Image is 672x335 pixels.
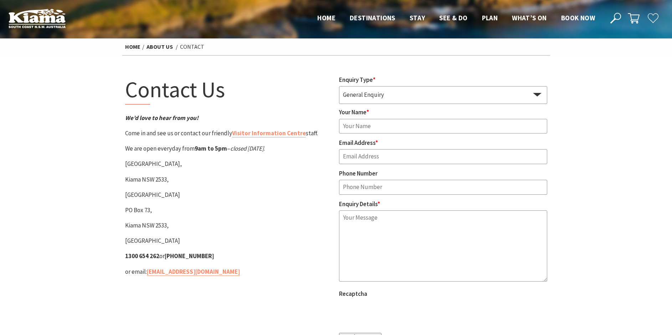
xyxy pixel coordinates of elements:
label: Email Address [339,139,378,147]
p: Kiama NSW 2533, [125,175,333,184]
a: [EMAIL_ADDRESS][DOMAIN_NAME] [147,268,240,276]
p: Come in and see us or contact our friendly staff. [125,129,333,138]
nav: Main Menu [310,12,602,24]
a: Home [125,43,140,51]
li: Contact [180,42,204,52]
p: We are open everyday from – . [125,144,333,153]
label: Phone Number [339,169,378,177]
input: Email Address [339,149,547,164]
label: Enquiry Type [339,76,375,84]
span: Plan [482,14,498,22]
p: [GEOGRAPHIC_DATA] [125,190,333,200]
p: or email: [125,267,333,277]
span: Book now [561,14,595,22]
p: or [125,251,333,261]
label: Recaptcha [339,290,367,298]
span: Home [317,14,335,22]
strong: 1300 654 262 [125,252,159,260]
label: Enquiry Details [339,200,380,208]
span: See & Do [439,14,467,22]
a: Visitor Information Centre [232,129,306,137]
p: [GEOGRAPHIC_DATA], [125,159,333,169]
em: closed [DATE] [230,145,264,152]
iframe: reCAPTCHA [339,300,447,328]
p: [GEOGRAPHIC_DATA] [125,236,333,246]
strong: 9am to 5pm [195,145,227,152]
span: What’s On [512,14,547,22]
img: Kiama Logo [9,9,66,28]
em: We’d love to hear from you! [125,114,199,122]
strong: [PHONE_NUMBER] [165,252,214,260]
span: Destinations [350,14,395,22]
input: Phone Number [339,180,547,195]
p: Kiama NSW 2533, [125,221,333,230]
h1: Contact Us [125,75,333,105]
span: Stay [410,14,425,22]
label: Your Name [339,108,369,116]
a: About Us [147,43,173,51]
p: PO Box 73, [125,205,333,215]
input: Your Name [339,119,547,134]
